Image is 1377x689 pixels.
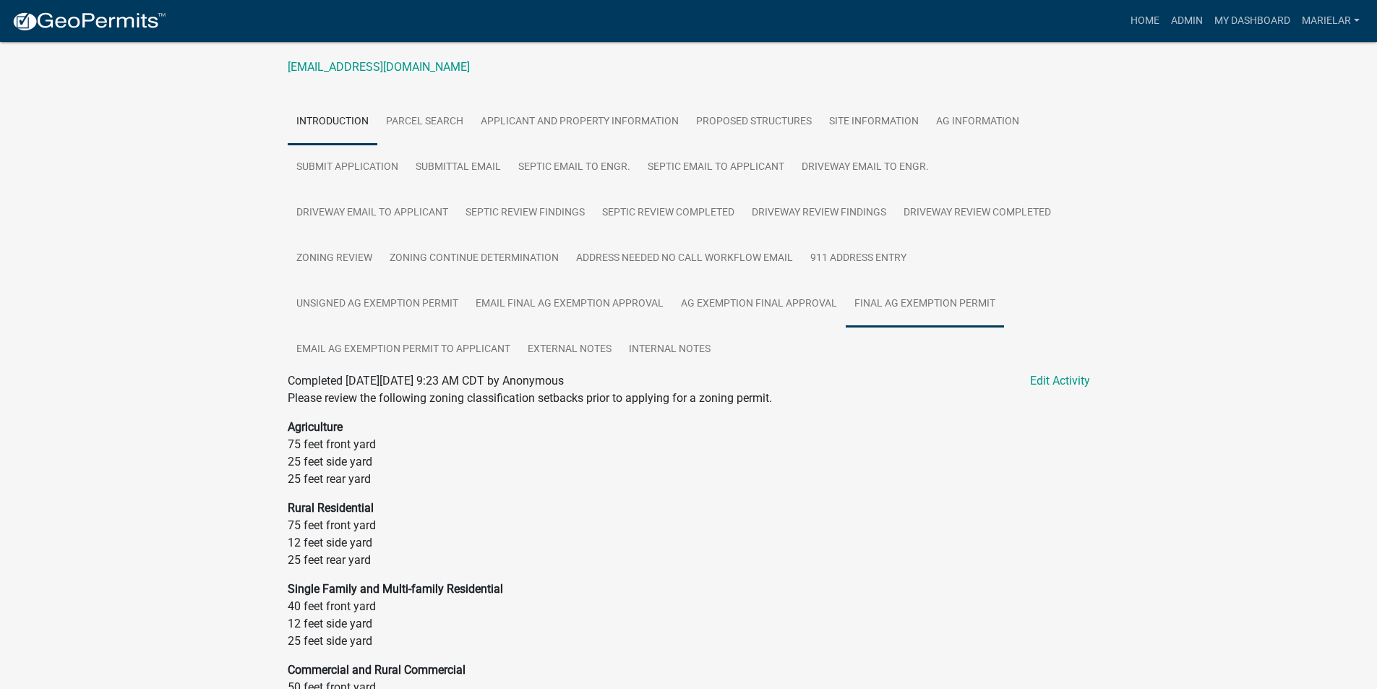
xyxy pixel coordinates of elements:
[1125,7,1165,35] a: Home
[895,190,1060,236] a: Driveway Review Completed
[1209,7,1296,35] a: My Dashboard
[802,236,915,282] a: 911 Address Entry
[288,99,377,145] a: Introduction
[687,99,820,145] a: Proposed Structures
[377,99,472,145] a: Parcel search
[288,500,1090,569] p: 75 feet front yard 12 feet side yard 25 feet rear yard
[288,581,1090,650] p: 40 feet front yard 12 feet side yard 25 feet side yard
[672,281,846,328] a: Ag Exemption Final Approval
[288,281,467,328] a: Unsigned Ag Exemption Permit
[593,190,743,236] a: Septic Review Completed
[927,99,1028,145] a: Ag Information
[472,99,687,145] a: Applicant and Property Information
[846,281,1004,328] a: Final Ag Exemption Permit
[1165,7,1209,35] a: Admin
[457,190,593,236] a: Septic Review Findings
[467,281,672,328] a: Email Final Ag Exemption Approval
[288,374,564,388] span: Completed [DATE][DATE] 9:23 AM CDT by Anonymous
[1030,372,1090,390] a: Edit Activity
[288,31,353,45] a: 7124764500
[820,99,927,145] a: Site Information
[288,501,374,515] strong: Rural Residential
[288,145,407,191] a: Submit Application
[288,327,519,373] a: Email Ag Exemption Permit to Applicant
[793,145,938,191] a: Driveway Email to Engr.
[1296,7,1365,35] a: marielar
[567,236,802,282] a: Address Needed No Call Workflow Email
[519,327,620,373] a: External Notes
[639,145,793,191] a: Septic Email to Applicant
[288,663,466,677] strong: Commercial and Rural Commercial
[407,145,510,191] a: Submittal Email
[620,327,719,373] a: Internal Notes
[381,236,567,282] a: Zoning Continue Determination
[288,420,343,434] strong: Agriculture
[743,190,895,236] a: Driveway Review Findings
[510,145,639,191] a: Septic Email to Engr.
[288,419,1090,488] p: 75 feet front yard 25 feet side yard 25 feet rear yard
[288,582,503,596] strong: Single Family and Multi-family Residential
[288,60,470,74] a: [EMAIL_ADDRESS][DOMAIN_NAME]
[288,236,381,282] a: Zoning Review
[288,390,1090,407] p: Please review the following zoning classification setbacks prior to applying for a zoning permit.
[288,190,457,236] a: Driveway Email to Applicant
